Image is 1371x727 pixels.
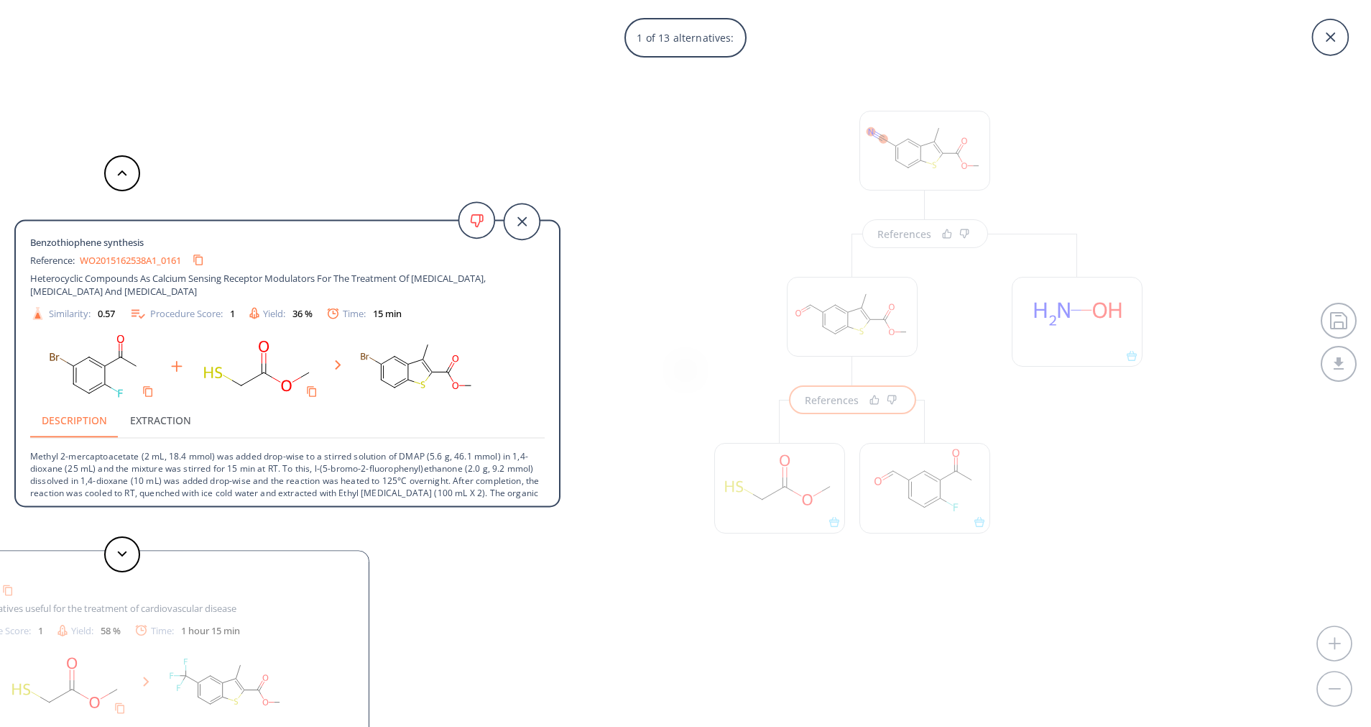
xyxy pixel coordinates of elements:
div: Procedure Score: [129,305,235,322]
div: Yield: [249,308,313,320]
a: WO2015162538A1_0161 [80,255,181,265]
div: Similarity: [30,306,115,321]
div: 15 min [373,309,402,319]
div: 1 [230,309,235,319]
div: 0.57 [98,309,115,319]
p: Methyl 2-mercaptoacetate (2 mL, 18.4 mmol) was added drop-wise to a stirred solution of DMAP (5.6... [30,438,545,523]
button: Copy to clipboard [300,380,323,403]
div: procedure tabs [30,403,545,437]
div: Time: [327,308,402,319]
button: Description [30,403,119,437]
button: Copy to clipboard [137,380,160,403]
svg: COC(=O)CS [194,329,323,403]
svg: CC(=O)c1cc(Br)ccc1F [30,329,160,403]
button: Copy to clipboard [187,249,210,272]
div: 36 % [292,309,313,319]
span: Heterocyclic Compounds As Calcium Sensing Receptor Modulators For The Treatment Of [MEDICAL_DATA]... [30,272,493,298]
button: Extraction [119,403,203,437]
span: Reference: [30,253,80,266]
p: 1 of 13 alternatives: [629,23,741,52]
svg: COC(=O)c1sc2ccc(Br)cc2c1C [353,329,482,403]
span: Benzothiophene synthesis [30,236,149,249]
